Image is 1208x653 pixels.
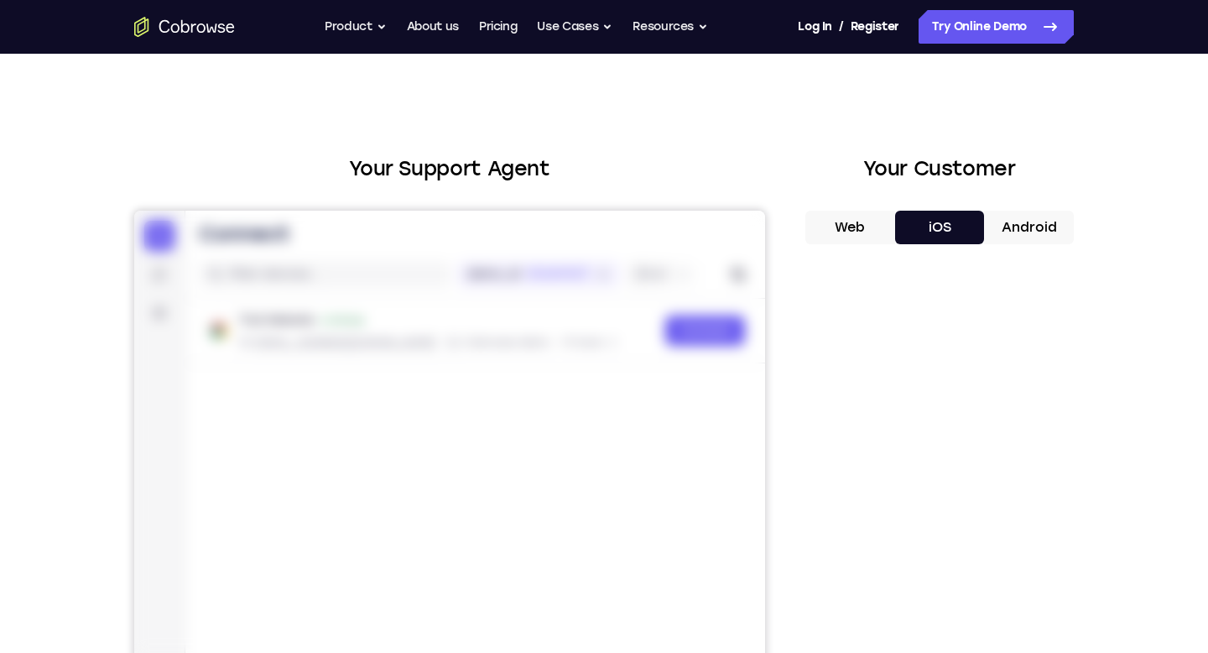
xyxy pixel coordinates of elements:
h2: Your Customer [805,154,1074,184]
input: Code entry digit 5 [349,505,383,539]
button: Use Cases [537,10,612,44]
span: / [839,17,844,37]
a: Go to the home page [134,17,235,37]
a: About us [407,10,459,44]
button: Web [805,211,895,244]
a: Register [851,10,899,44]
button: Resources [633,10,708,44]
a: Log In [798,10,831,44]
input: Code entry digit 3 [268,505,302,539]
button: Android [984,211,1074,244]
input: Code entry digit 4 [309,505,342,539]
input: Code entry digit 2 [228,505,262,539]
input: Code entry digit 6 [389,505,423,539]
input: Code entry digit 1 [188,505,221,539]
a: Pricing [479,10,518,44]
h2: Your Support Agent [134,154,765,184]
button: iOS [895,211,985,244]
a: Try Online Demo [919,10,1074,44]
button: Product [325,10,387,44]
